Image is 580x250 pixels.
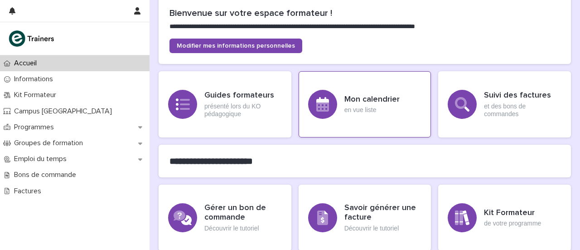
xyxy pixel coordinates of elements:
font: Kit Formateur [484,209,535,217]
font: présenté lors du KO pédagogique [204,103,261,118]
font: Informations [14,75,53,83]
font: Factures [14,187,41,195]
font: Guides formateurs [204,91,274,99]
font: et des bons de commandes [484,103,526,118]
font: Savoir générer une facture [344,204,416,222]
font: Accueil [14,59,37,67]
font: Bons de commande [14,171,76,178]
font: Groupes de formation [14,139,83,147]
font: Suivi des factures [484,91,551,99]
a: Modifier mes informations personnelles [169,39,302,53]
a: Suivi des factureset des bons de commandes [438,71,571,137]
a: Mon calendrieren vue liste [299,71,431,137]
font: Mon calendrier [344,95,400,103]
font: Programmes [14,123,54,131]
font: Kit Formateur [14,91,56,98]
font: Modifier mes informations personnelles [177,43,295,49]
font: Gérer un bon de commande [204,204,266,222]
font: Campus [GEOGRAPHIC_DATA] [14,108,112,115]
font: Bienvenue sur votre espace formateur ! [169,9,332,18]
font: en vue liste [344,106,377,113]
font: Découvrir le tutoriel [204,225,259,232]
img: K0CqGN7SDeD6s4JG8KQk [7,29,57,48]
font: Découvrir le tutoriel [344,225,399,232]
font: Emploi du temps [14,155,67,162]
a: Guides formateursprésenté lors du KO pédagogique [159,71,291,137]
font: de votre programme [484,220,541,227]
